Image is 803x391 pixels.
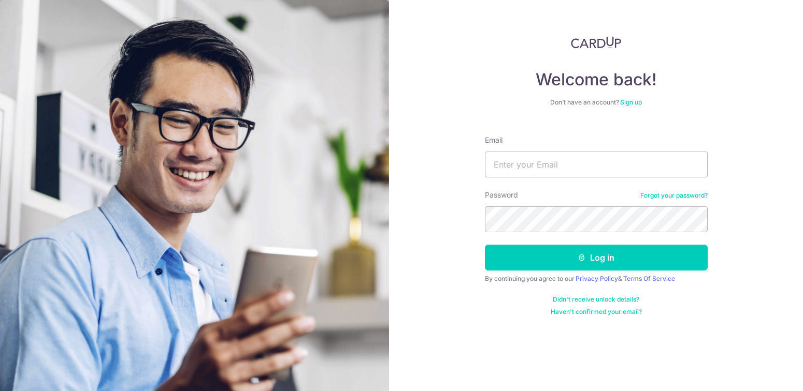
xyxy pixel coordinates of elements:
a: Terms Of Service [623,275,675,282]
input: Enter your Email [485,152,708,177]
a: Sign up [620,98,642,106]
a: Haven't confirmed your email? [551,308,642,316]
button: Log in [485,245,708,270]
label: Password [485,190,518,200]
h4: Welcome back! [485,69,708,90]
label: Email [485,135,503,145]
a: Didn't receive unlock details? [553,295,639,304]
div: Don’t have an account? [485,98,708,107]
div: By continuing you agree to our & [485,275,708,283]
a: Privacy Policy [576,275,618,282]
a: Forgot your password? [640,191,708,200]
img: CardUp Logo [571,36,622,49]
